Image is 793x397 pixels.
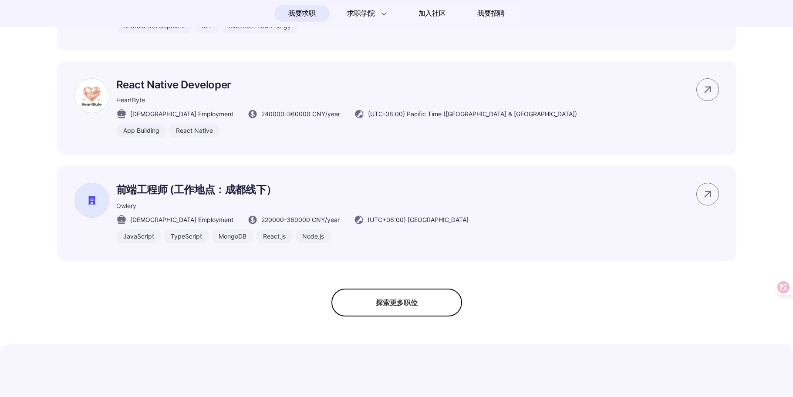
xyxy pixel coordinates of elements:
[261,109,340,118] span: 240000 - 360000 CNY /year
[130,215,233,224] span: [DEMOGRAPHIC_DATA] Employment
[256,229,293,243] div: React.js
[368,215,469,224] span: (UTC+08:00) [GEOGRAPHIC_DATA]
[288,7,316,20] span: 我要求职
[261,215,340,224] span: 220000 - 360000 CNY /year
[347,8,375,19] span: 求职学院
[116,183,469,197] p: 前端工程师 (工作地点：成都线下）
[169,124,220,138] div: React Native
[212,229,253,243] div: MongoDB
[477,8,505,19] span: 我要招聘
[116,229,161,243] div: JavaScript
[418,7,446,20] span: 加入社区
[116,78,577,91] p: React Native Developer
[368,109,577,118] span: (UTC-08:00) Pacific Time ([GEOGRAPHIC_DATA] & [GEOGRAPHIC_DATA])
[116,124,166,138] div: App Building
[164,229,209,243] div: TypeScript
[116,202,136,209] span: Owlery
[130,109,233,118] span: [DEMOGRAPHIC_DATA] Employment
[116,96,145,104] span: HeartByte
[331,289,462,316] div: 探索更多职位
[295,229,331,243] div: Node.js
